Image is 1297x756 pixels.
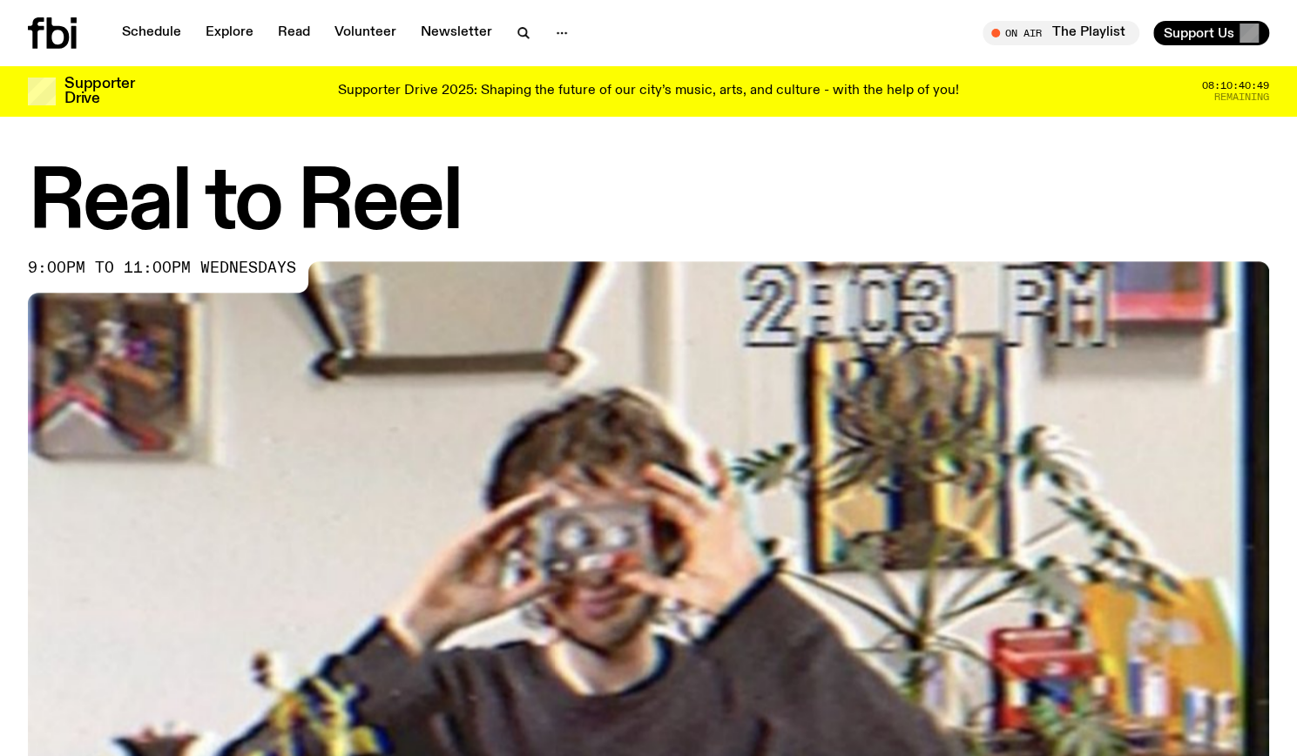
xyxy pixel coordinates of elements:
[195,21,264,45] a: Explore
[28,261,296,275] span: 9:00pm to 11:00pm wednesdays
[338,84,959,99] p: Supporter Drive 2025: Shaping the future of our city’s music, arts, and culture - with the help o...
[1153,21,1269,45] button: Support Us
[111,21,192,45] a: Schedule
[1202,81,1269,91] span: 08:10:40:49
[410,21,503,45] a: Newsletter
[1164,25,1234,41] span: Support Us
[983,21,1139,45] button: On AirThe Playlist
[1214,92,1269,102] span: Remaining
[267,21,321,45] a: Read
[28,165,1269,244] h1: Real to Reel
[324,21,407,45] a: Volunteer
[64,77,134,106] h3: Supporter Drive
